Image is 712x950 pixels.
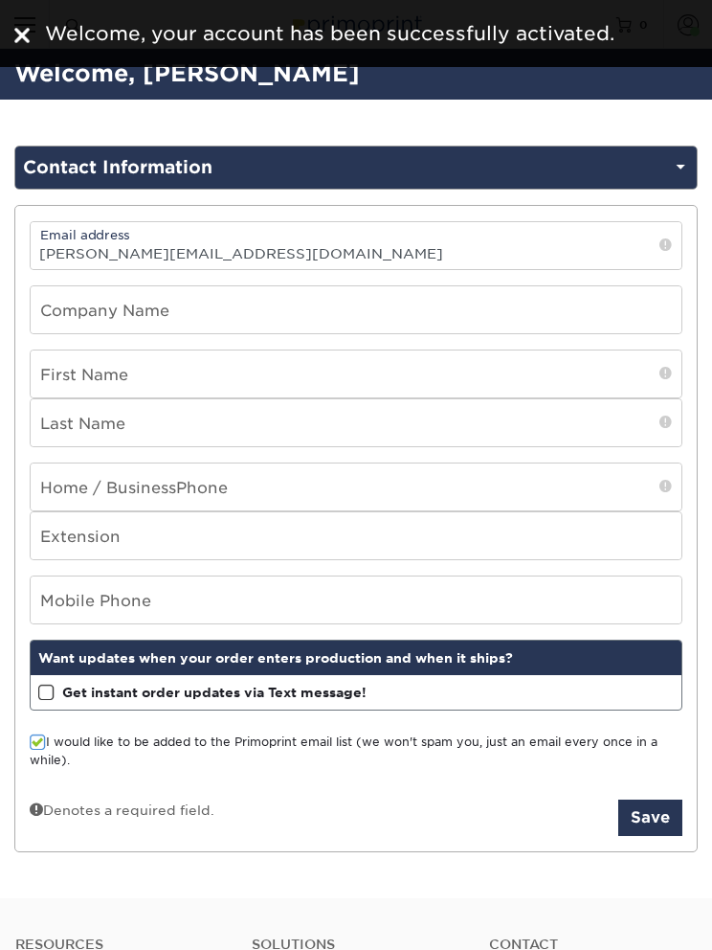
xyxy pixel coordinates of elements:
div: Want updates when your order enters production and when it ships? [31,641,681,675]
span: Contact Information [23,156,212,177]
label: I would like to be added to the Primoprint email list (we won't spam you, just an email every onc... [30,734,682,769]
a: Contact Information [15,147,697,189]
button: Save [618,800,682,836]
img: close [14,28,30,43]
strong: Get instant order updates via Text message! [62,685,367,700]
div: Denotes a required field. [30,800,214,820]
span: Welcome, your account has been successfully activated. [45,22,614,45]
